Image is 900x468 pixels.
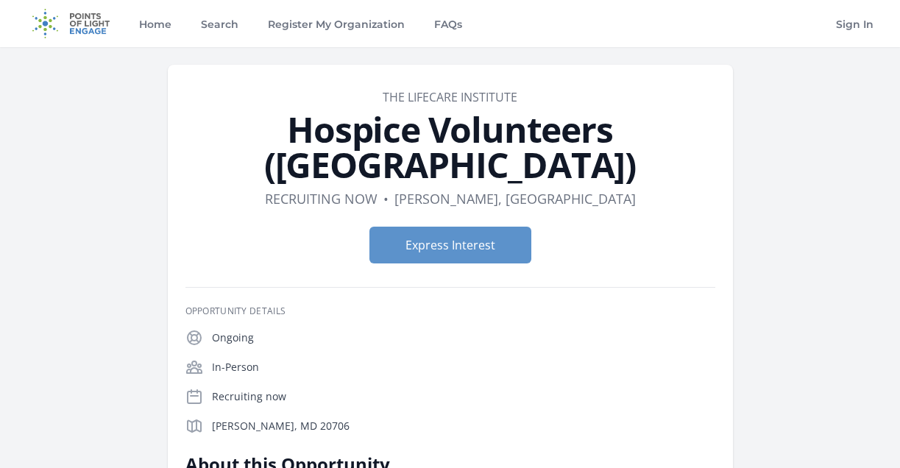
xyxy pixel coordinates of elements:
a: The Lifecare Institute [383,89,517,105]
p: In-Person [212,360,715,375]
button: Express Interest [369,227,531,263]
div: • [383,188,389,209]
h1: Hospice Volunteers ([GEOGRAPHIC_DATA]) [185,112,715,182]
h3: Opportunity Details [185,305,715,317]
p: Recruiting now [212,389,715,404]
p: [PERSON_NAME], MD 20706 [212,419,715,433]
p: Ongoing [212,330,715,345]
dd: [PERSON_NAME], [GEOGRAPHIC_DATA] [394,188,636,209]
dd: Recruiting now [265,188,378,209]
